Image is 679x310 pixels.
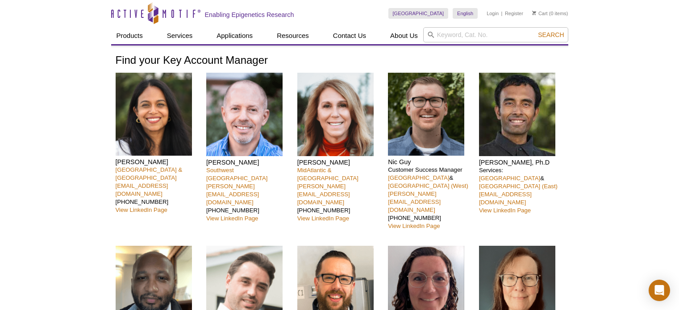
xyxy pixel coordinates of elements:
[479,158,563,166] h4: [PERSON_NAME], Ph.D
[297,167,358,182] a: MidAtlantic & [GEOGRAPHIC_DATA]
[206,215,258,222] a: View LinkedIn Page
[479,207,531,214] a: View LinkedIn Page
[388,166,472,230] p: Customer Success Manager & [PHONE_NUMBER]
[479,166,563,215] p: Services: &
[388,182,468,189] a: [GEOGRAPHIC_DATA] (West)
[211,27,258,44] a: Applications
[487,10,499,17] a: Login
[388,174,449,181] a: [GEOGRAPHIC_DATA]
[297,158,382,166] h4: [PERSON_NAME]
[423,27,568,42] input: Keyword, Cat. No.
[505,10,523,17] a: Register
[479,183,558,190] a: [GEOGRAPHIC_DATA] (East)
[297,183,350,206] a: [PERSON_NAME][EMAIL_ADDRESS][DOMAIN_NAME]
[532,10,548,17] a: Cart
[162,27,198,44] a: Services
[116,182,168,197] a: [EMAIL_ADDRESS][DOMAIN_NAME]
[479,191,532,206] a: [EMAIL_ADDRESS][DOMAIN_NAME]
[116,166,183,181] a: [GEOGRAPHIC_DATA] & [GEOGRAPHIC_DATA]
[532,11,536,15] img: Your Cart
[328,27,371,44] a: Contact Us
[501,8,503,19] li: |
[205,11,294,19] h2: Enabling Epigenetics Research
[206,166,291,223] p: [PHONE_NUMBER]
[649,280,670,301] div: Open Intercom Messenger
[538,31,564,38] span: Search
[116,166,200,214] p: [PHONE_NUMBER]
[297,215,349,222] a: View LinkedIn Page
[388,223,440,229] a: View LinkedIn Page
[116,54,564,67] h1: Find your Key Account Manager
[297,166,382,223] p: [PHONE_NUMBER]
[385,27,423,44] a: About Us
[206,158,291,166] h4: [PERSON_NAME]
[388,8,449,19] a: [GEOGRAPHIC_DATA]
[388,73,464,156] img: Nic Guy headshot
[453,8,478,19] a: English
[532,8,568,19] li: (0 items)
[388,158,472,166] h4: Nic Guy
[116,158,200,166] h4: [PERSON_NAME]
[388,190,441,213] a: [PERSON_NAME][EMAIL_ADDRESS][DOMAIN_NAME]
[206,167,267,182] a: Southwest [GEOGRAPHIC_DATA]
[116,207,167,213] a: View LinkedIn Page
[206,73,283,156] img: Seth Rubin headshot
[479,73,555,156] img: Rwik Sen headshot
[116,73,192,156] img: Nivanka Paranavitana headshot
[479,175,540,182] a: [GEOGRAPHIC_DATA]
[297,73,374,156] img: Patrisha Femia headshot
[271,27,314,44] a: Resources
[206,183,259,206] a: [PERSON_NAME][EMAIL_ADDRESS][DOMAIN_NAME]
[111,27,148,44] a: Products
[535,31,567,39] button: Search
